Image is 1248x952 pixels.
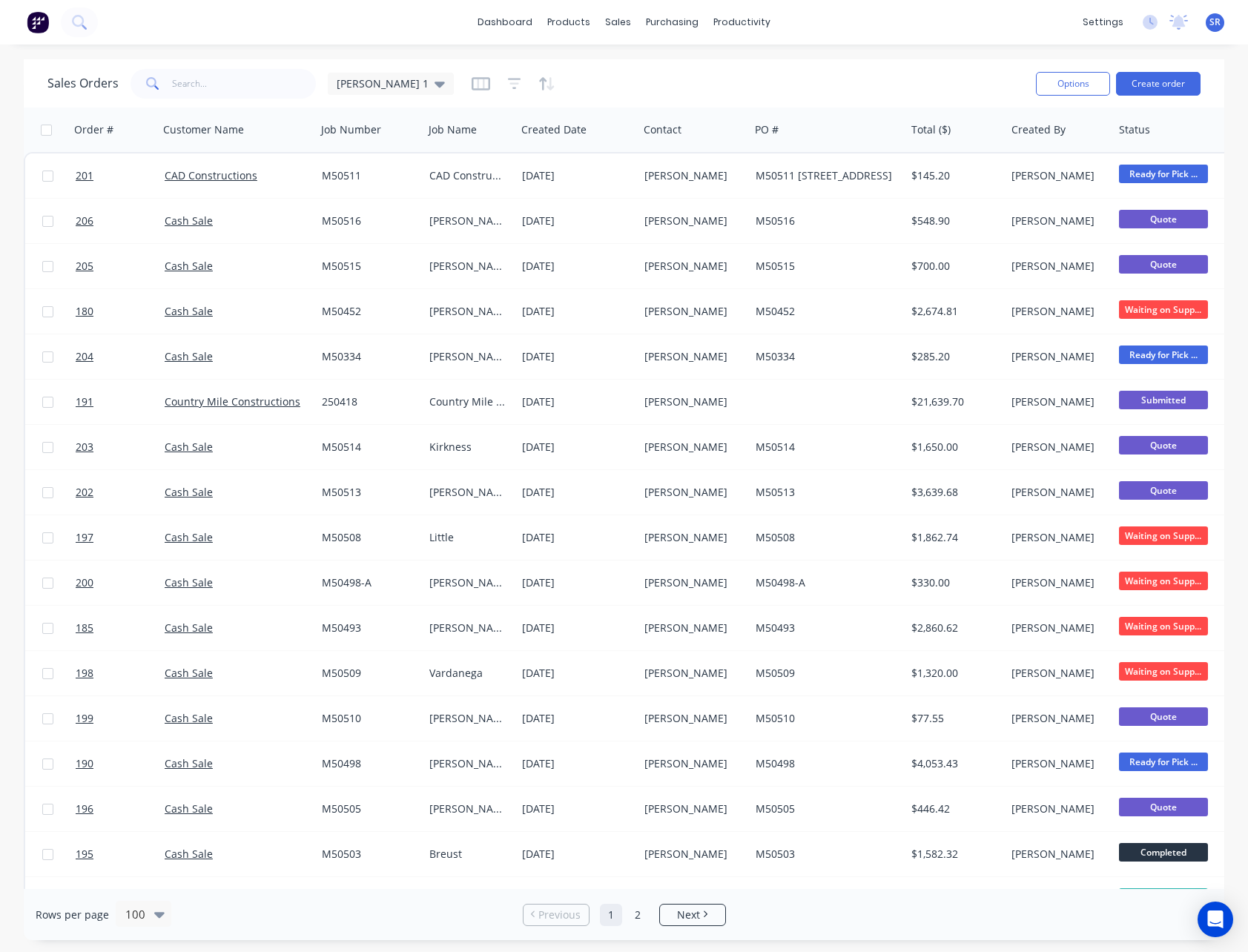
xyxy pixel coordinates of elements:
[76,214,93,228] span: 206
[1011,575,1103,590] div: [PERSON_NAME]
[172,69,317,99] input: Search...
[1011,214,1103,228] div: [PERSON_NAME]
[644,168,739,183] div: [PERSON_NAME]
[76,877,165,922] a: 194
[521,122,587,137] div: Created Date
[644,259,739,274] div: [PERSON_NAME]
[1011,349,1103,364] div: [PERSON_NAME]
[429,756,506,771] div: [PERSON_NAME]
[644,756,739,771] div: [PERSON_NAME]
[911,168,995,183] div: $145.20
[756,801,893,816] div: M50505
[522,666,633,681] div: [DATE]
[76,153,165,198] a: 201
[756,575,893,590] div: M50498-A
[429,304,506,319] div: [PERSON_NAME]
[322,711,413,726] div: M50510
[522,349,633,364] div: [DATE]
[522,259,633,274] div: [DATE]
[1011,259,1103,274] div: [PERSON_NAME]
[429,122,477,137] div: Job Name
[1116,72,1201,96] button: Create order
[911,847,995,862] div: $1,582.32
[1119,753,1208,771] span: Ready for Pick ...
[1011,711,1103,726] div: [PERSON_NAME]
[540,11,598,33] div: products
[1119,436,1208,454] span: Quote
[756,485,893,500] div: M50513
[76,787,165,831] a: 196
[165,304,213,318] a: Cash Sale
[429,801,506,816] div: [PERSON_NAME]
[1011,847,1103,862] div: [PERSON_NAME]
[522,304,633,319] div: [DATE]
[429,440,506,454] div: Kirkness
[538,908,581,922] span: Previous
[522,168,633,183] div: [DATE]
[1198,902,1233,937] div: Open Intercom Messenger
[1011,485,1103,500] div: [PERSON_NAME]
[911,394,995,409] div: $21,639.70
[756,756,893,771] div: M50498
[756,711,893,726] div: M50510
[1119,481,1208,500] span: Quote
[1011,666,1103,681] div: [PERSON_NAME]
[1011,621,1103,635] div: [PERSON_NAME]
[517,904,732,926] ul: Pagination
[322,530,413,545] div: M50508
[756,349,893,364] div: M50334
[470,11,540,33] a: dashboard
[165,214,213,228] a: Cash Sale
[524,908,589,922] a: Previous page
[911,122,951,137] div: Total ($)
[522,847,633,862] div: [DATE]
[165,168,257,182] a: CAD Constructions
[76,530,93,545] span: 197
[1011,168,1103,183] div: [PERSON_NAME]
[429,349,506,364] div: [PERSON_NAME]
[322,621,413,635] div: M50493
[321,122,381,137] div: Job Number
[76,621,93,635] span: 185
[522,214,633,228] div: [DATE]
[76,801,93,816] span: 196
[337,76,429,91] span: [PERSON_NAME] 1
[1119,165,1208,183] span: Ready for Pick ...
[756,440,893,454] div: M50514
[429,575,506,590] div: [PERSON_NAME]
[429,530,506,545] div: Little
[756,168,893,183] div: M50511 [STREET_ADDRESS]
[644,485,739,500] div: [PERSON_NAME]
[911,349,995,364] div: $285.20
[644,349,739,364] div: [PERSON_NAME]
[165,801,213,816] a: Cash Sale
[756,259,893,274] div: M50515
[756,530,893,545] div: M50508
[1119,526,1208,545] span: Waiting on Supp...
[322,666,413,681] div: M50509
[1011,530,1103,545] div: [PERSON_NAME]
[1119,346,1208,364] span: Ready for Pick ...
[1119,210,1208,228] span: Quote
[1119,122,1150,137] div: Status
[74,122,113,137] div: Order #
[756,847,893,862] div: M50503
[27,11,49,33] img: Factory
[1011,756,1103,771] div: [PERSON_NAME]
[644,122,681,137] div: Contact
[76,485,93,500] span: 202
[322,756,413,771] div: M50498
[522,756,633,771] div: [DATE]
[76,394,93,409] span: 191
[76,199,165,243] a: 206
[644,711,739,726] div: [PERSON_NAME]
[644,394,739,409] div: [PERSON_NAME]
[598,11,638,33] div: sales
[1119,255,1208,274] span: Quote
[911,259,995,274] div: $700.00
[165,666,213,680] a: Cash Sale
[644,575,739,590] div: [PERSON_NAME]
[1011,394,1103,409] div: [PERSON_NAME]
[911,304,995,319] div: $2,674.81
[1119,662,1208,681] span: Waiting on Supp...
